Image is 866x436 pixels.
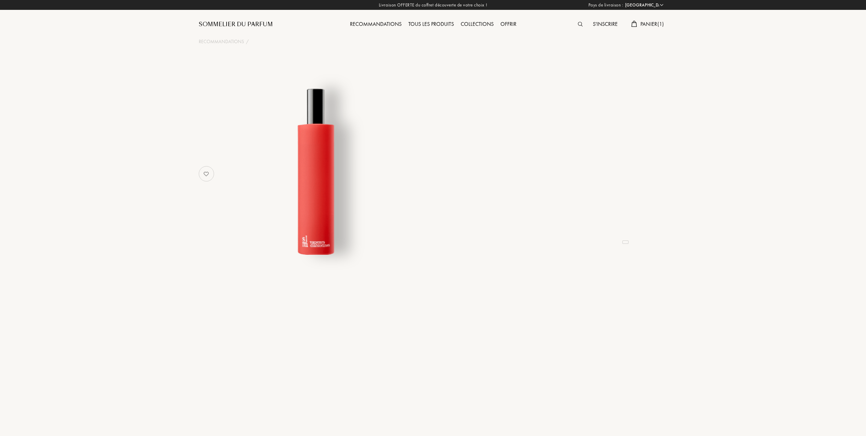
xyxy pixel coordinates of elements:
[589,20,621,28] a: S'inscrire
[232,86,400,255] img: undefined undefined
[199,20,273,29] a: Sommelier du Parfum
[497,20,520,28] a: Offrir
[347,20,405,28] a: Recommandations
[588,2,623,9] span: Pays de livraison :
[347,20,405,29] div: Recommandations
[659,2,664,7] img: arrow_w.png
[199,38,244,45] a: Recommandations
[246,38,249,45] div: /
[589,20,621,29] div: S'inscrire
[640,20,664,28] span: Panier ( 1 )
[199,167,213,181] img: no_like_p.png
[405,20,457,28] a: Tous les produits
[631,21,637,27] img: cart.svg
[405,20,457,29] div: Tous les produits
[457,20,497,28] a: Collections
[497,20,520,29] div: Offrir
[578,22,583,27] img: search_icn.svg
[457,20,497,29] div: Collections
